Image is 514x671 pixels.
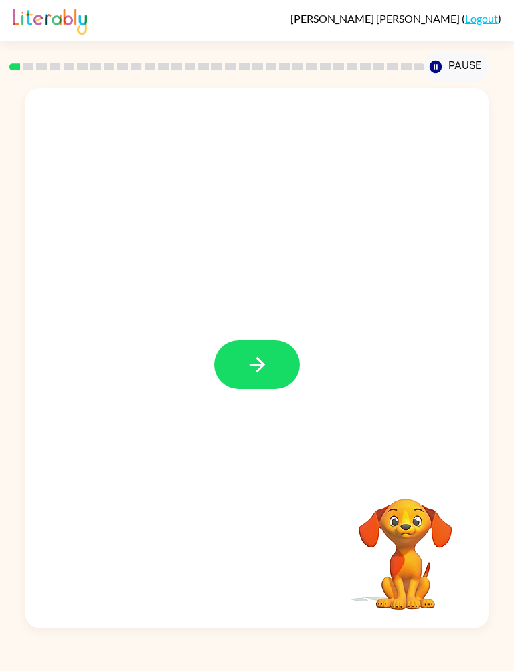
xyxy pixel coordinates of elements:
[465,12,498,25] a: Logout
[13,5,87,35] img: Literably
[290,12,501,25] div: ( )
[424,51,488,82] button: Pause
[339,478,473,612] video: Your browser must support playing .mp4 files to use Literably. Please try using another browser.
[290,12,462,25] span: [PERSON_NAME] [PERSON_NAME]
